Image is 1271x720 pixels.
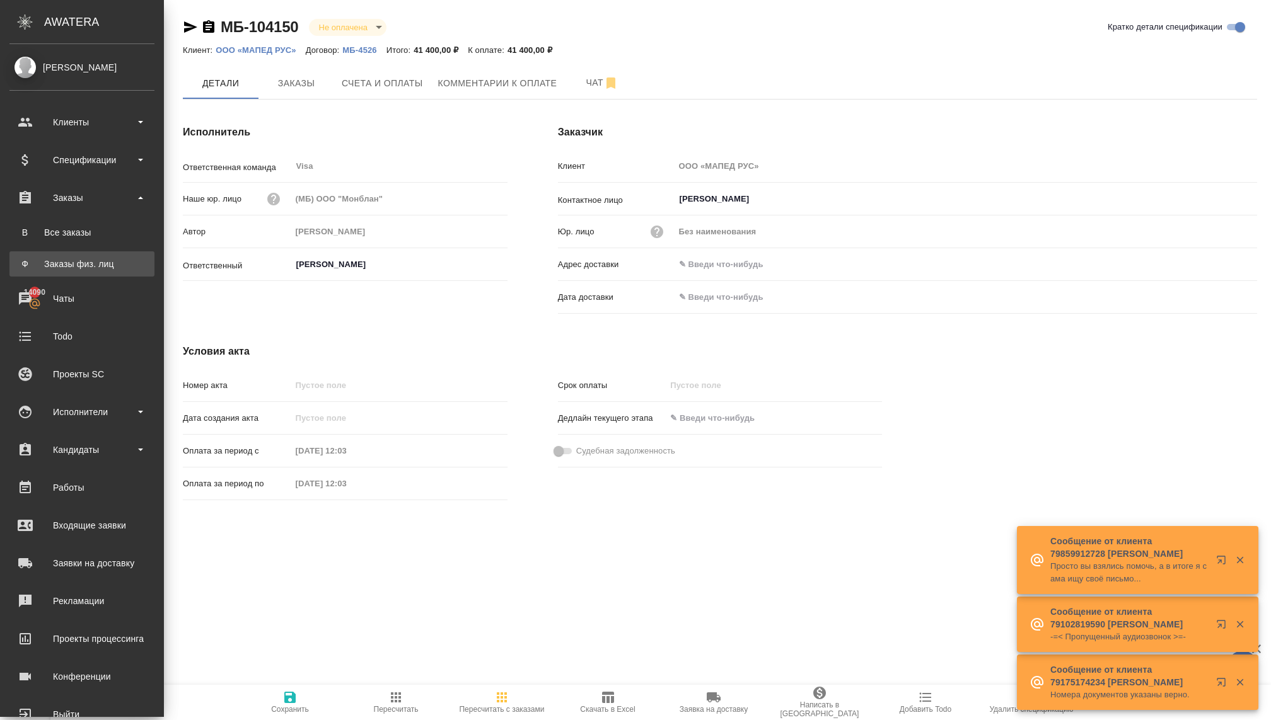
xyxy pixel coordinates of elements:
div: AWATERA [44,9,164,35]
button: Пересчитать [343,685,449,720]
span: Скачать в Excel [580,705,635,714]
p: Контактное лицо [558,194,675,207]
p: ООО «МАПЕД РУС» [216,45,305,55]
div: Заявки на доставку [9,554,154,573]
button: Пересчитать с заказами [449,685,555,720]
span: Заказы [266,76,327,91]
p: Срок оплаты [558,379,666,392]
p: Ответственный [183,260,291,272]
div: [PERSON_NAME] [9,60,154,74]
a: Рекламации [3,585,161,617]
div: Заказы физ. лиц [16,258,148,270]
button: Open [501,263,503,266]
span: Комментарии к оплате [438,76,557,91]
span: Кратко детали спецификации [1108,21,1222,33]
svg: Отписаться [603,76,618,91]
button: Скопировать ссылку [201,20,216,35]
input: Пустое поле [675,222,1257,241]
span: 14090 [16,286,53,299]
div: Клиенты [9,113,154,132]
p: Клиент: [183,45,216,55]
a: ВВсе заказы [9,220,154,245]
span: Написать в [GEOGRAPHIC_DATA] [774,700,865,718]
p: Сообщение от клиента 79859912728 [PERSON_NAME] [1050,535,1208,560]
a: Проекты SC [3,358,161,390]
div: Работы [9,478,154,497]
span: Удалить спецификацию [989,705,1073,714]
a: Работы [3,472,161,503]
span: Пересчитать [374,705,419,714]
a: Конференции [3,661,161,692]
div: Исполнители [9,403,154,421]
div: Чаты [9,289,154,308]
p: 41 400,00 ₽ [508,45,562,55]
input: ✎ Введи что-нибудь [666,409,776,427]
button: Скачать в Excel [555,685,661,720]
button: Не оплачена [315,22,371,33]
button: Открыть в новой вкладке [1209,547,1239,578]
div: Рекламации [9,591,154,610]
h4: Заказчик [558,125,1257,140]
div: Конференции [9,667,154,686]
input: Пустое поле [291,222,508,241]
div: Кандидаты [9,440,154,459]
p: Дедлайн текущего этапа [558,412,666,425]
p: Адрес доставки [558,258,675,271]
button: Закрыть [1227,619,1253,630]
input: Пустое поле [291,376,508,394]
span: Сохранить [271,705,309,714]
h4: Исполнитель [183,125,508,140]
a: Входящие заявки [3,510,161,541]
input: Пустое поле [291,190,508,208]
button: Сохранить [237,685,343,720]
div: Входящие заявки [9,516,154,535]
a: Проекты процессинга [3,623,161,654]
a: МБ-104150 [221,18,299,35]
p: Номер акта [183,379,291,392]
div: Не оплачена [309,19,386,36]
p: 41 400,00 ₽ [414,45,468,55]
span: Детали [190,76,251,91]
a: 14090Чаты [3,283,161,314]
span: Заявка на доставку [680,705,748,714]
p: Сообщение от клиента 79102819590 [PERSON_NAME] [1050,605,1208,631]
div: Проекты SC [9,365,154,384]
p: Клиент [558,160,675,173]
p: Оплата за период с [183,445,291,457]
a: Todo [3,321,161,352]
p: Ответственная команда [183,161,291,174]
p: К оплате: [468,45,508,55]
h4: Условия акта [183,344,882,359]
button: Открыть в новой вкладке [1209,612,1239,642]
div: Все заказы [16,226,148,239]
p: Дата создания акта [183,412,291,425]
input: Пустое поле [666,376,776,394]
input: Пустое поле [675,157,1257,175]
p: Дата доставки [558,291,675,304]
span: Счета и оплаты [342,76,423,91]
button: Написать в [GEOGRAPHIC_DATA] [767,685,873,720]
p: МБ-4526 [342,45,386,55]
input: ✎ Введи что-нибудь [675,288,785,306]
button: Заявка на доставку [661,685,767,720]
p: Просто вы взялись помочь, а в итоге я сама ищу своё письмо... [1050,560,1208,585]
p: Номера документов указаны верно. [1050,689,1208,701]
button: Добавить Todo [873,685,978,720]
input: Пустое поле [291,409,402,427]
p: Юр. лицо [558,226,595,238]
p: -=< Пропущенный аудиозвонок >=- [1050,631,1208,643]
input: Пустое поле [291,442,402,460]
a: МБ-4526 [342,44,386,55]
button: Закрыть [1227,677,1253,688]
button: Удалить спецификацию [978,685,1084,720]
a: Заявки на доставку [3,547,161,579]
div: Заказы [9,188,154,207]
div: Todo [9,327,154,346]
input: ✎ Введи что-нибудь [675,255,1257,273]
p: Автор [183,226,291,238]
input: Пустое поле [291,474,402,493]
a: ООО «МАПЕД РУС» [216,44,305,55]
button: Скопировать ссылку для ЯМессенджера [183,20,198,35]
p: Наше юр. лицо [183,193,241,205]
button: Open [1250,198,1253,200]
